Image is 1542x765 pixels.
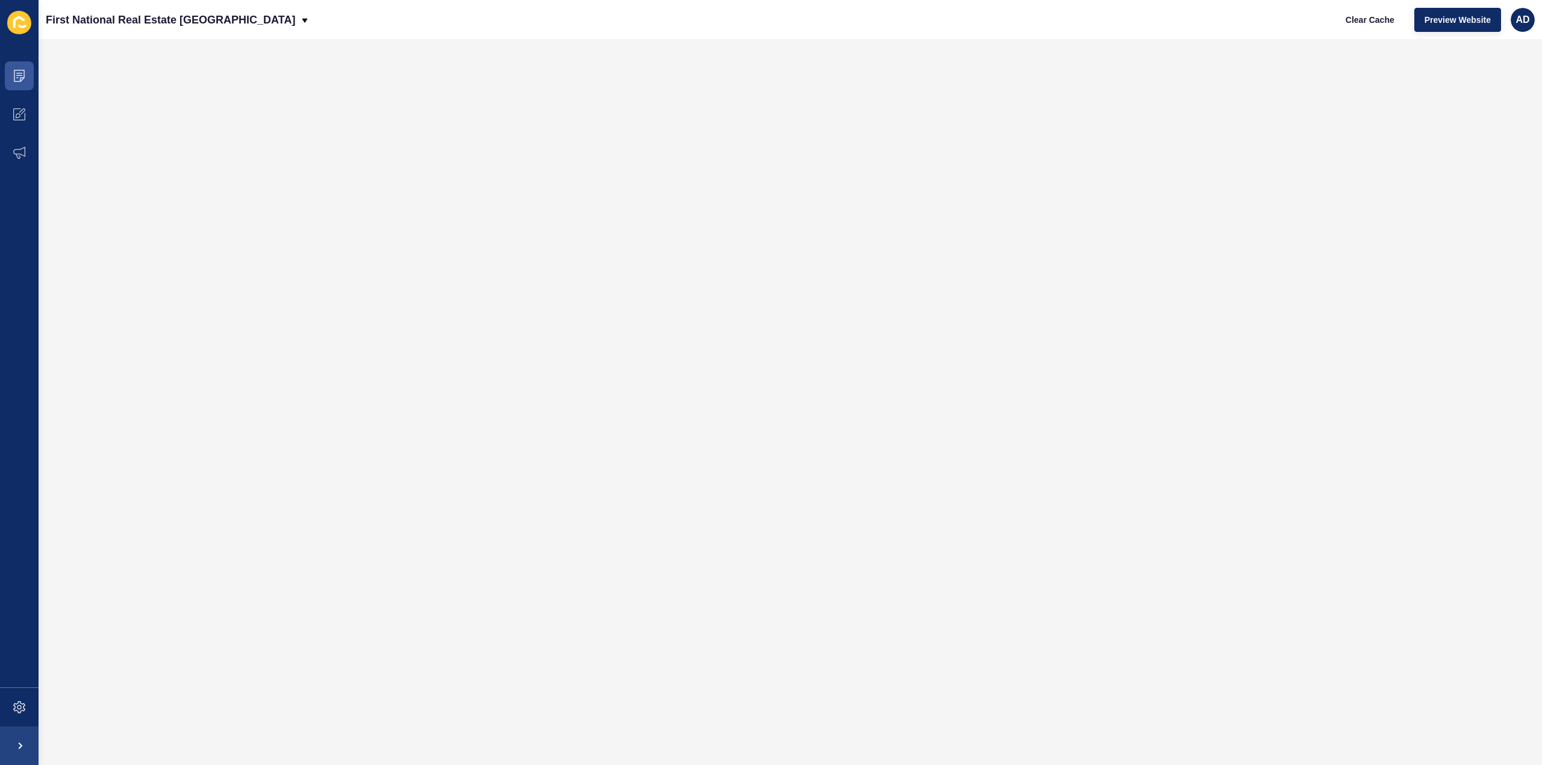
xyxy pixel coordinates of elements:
button: Preview Website [1414,8,1501,32]
span: Clear Cache [1346,14,1394,26]
button: Clear Cache [1335,8,1405,32]
span: AD [1515,14,1529,26]
p: First National Real Estate [GEOGRAPHIC_DATA] [46,5,295,35]
span: Preview Website [1425,14,1491,26]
